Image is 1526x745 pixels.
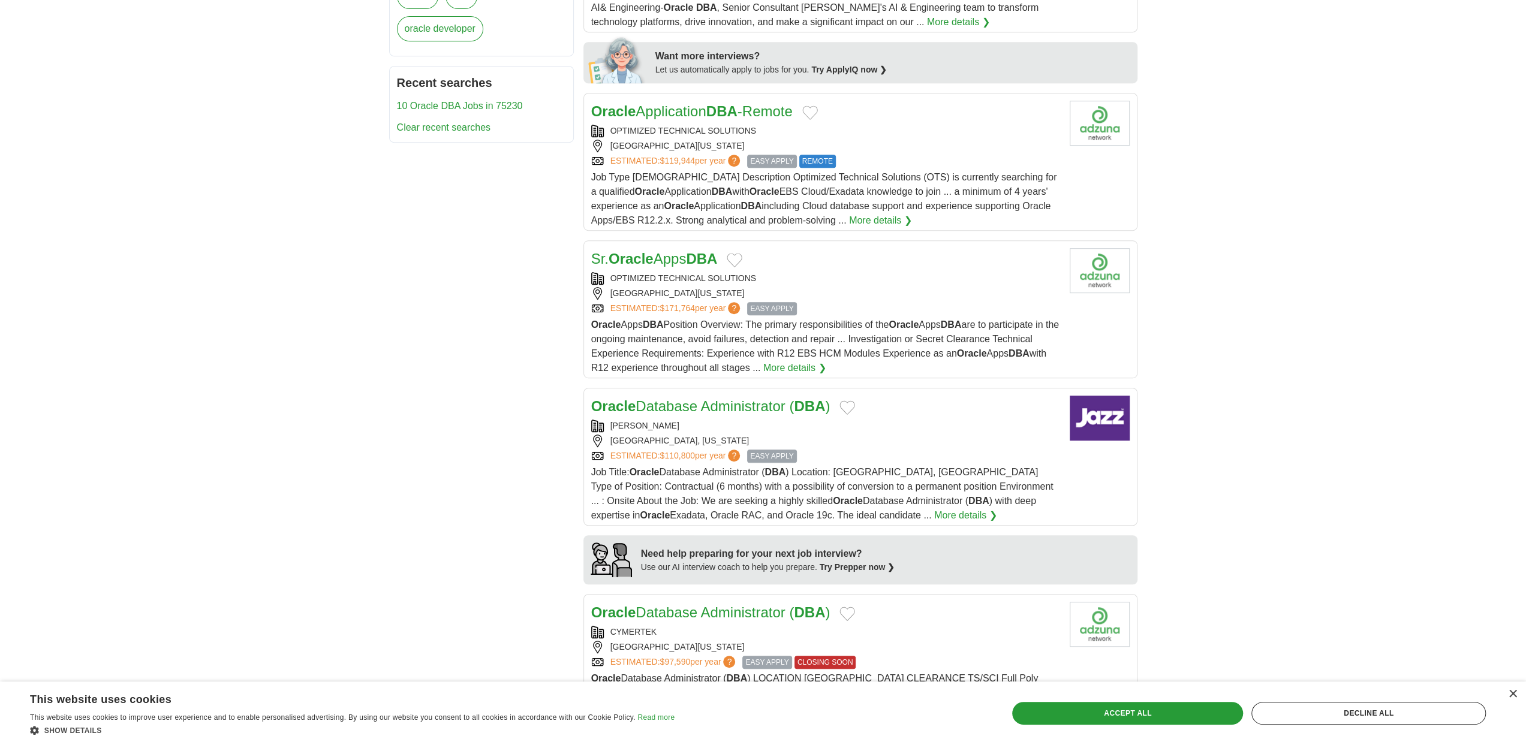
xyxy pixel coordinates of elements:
button: Add to favorite jobs [839,607,855,621]
strong: Oracle [609,251,654,267]
button: Add to favorite jobs [802,105,818,120]
strong: Oracle [630,467,660,477]
strong: DBA [696,2,717,13]
strong: DBA [764,467,785,477]
div: Show details [30,724,675,736]
strong: DBA [726,673,747,683]
span: Show details [44,726,102,735]
strong: Oracle [591,319,621,330]
strong: DBA [794,604,825,620]
span: Job Title: Database Administrator ( ) Location: [GEOGRAPHIC_DATA], [GEOGRAPHIC_DATA] Type of Posi... [591,467,1054,520]
button: Add to favorite jobs [727,253,742,267]
a: More details ❯ [763,361,826,375]
strong: Oracle [591,398,636,414]
strong: DBA [941,319,962,330]
strong: DBA [741,201,762,211]
strong: DBA [706,103,738,119]
span: EASY APPLY [747,450,796,463]
img: Company logo [1070,602,1130,647]
a: ESTIMATED:$110,800per year? [610,450,743,463]
div: CYMERTEK [591,626,1060,638]
strong: DBA [794,398,825,414]
img: apply-iq-scientist.png [588,35,646,83]
strong: DBA [712,186,733,197]
div: Decline all [1251,702,1486,725]
span: REMOTE [799,155,836,168]
div: This website uses cookies [30,689,645,707]
a: Read more, opens a new window [637,713,675,722]
a: More details ❯ [849,213,912,228]
span: ? [728,450,740,462]
strong: Oracle [591,673,621,683]
a: OracleApplicationDBA-Remote [591,103,793,119]
div: [PERSON_NAME] [591,420,1060,432]
a: Clear recent searches [397,122,491,132]
img: Company logo [1070,101,1130,146]
strong: Oracle [663,2,693,13]
a: OracleDatabase Administrator (DBA) [591,398,830,414]
span: ? [728,155,740,167]
a: More details ❯ [927,15,990,29]
strong: Oracle [634,186,664,197]
strong: Oracle [591,103,636,119]
a: More details ❯ [934,508,997,523]
span: This website uses cookies to improve user experience and to enable personalised advertising. By u... [30,713,636,722]
strong: Oracle [957,348,987,358]
button: Add to favorite jobs [839,400,855,415]
div: [GEOGRAPHIC_DATA][US_STATE] [591,140,1060,152]
span: $119,944 [660,156,694,165]
div: Use our AI interview coach to help you prepare. [641,561,895,574]
div: OPTIMIZED TECHNICAL SOLUTIONS [591,272,1060,285]
span: AI& Engineering- , Senior Consultant [PERSON_NAME]'s AI & Engineering team to transform technolog... [591,2,1039,27]
a: ESTIMATED:$119,944per year? [610,155,743,168]
div: Need help preparing for your next job interview? [641,547,895,561]
div: Accept all [1012,702,1243,725]
div: Let us automatically apply to jobs for you. [655,64,1130,76]
h2: Recent searches [397,74,566,92]
strong: DBA [686,251,717,267]
span: $171,764 [660,303,694,313]
strong: Oracle [664,201,694,211]
span: ? [728,302,740,314]
a: 10 Oracle DBA Jobs in 75230 [397,101,523,111]
strong: DBA [1009,348,1030,358]
div: OPTIMIZED TECHNICAL SOLUTIONS [591,125,1060,137]
div: [GEOGRAPHIC_DATA][US_STATE] [591,287,1060,300]
strong: Oracle [833,496,863,506]
strong: Oracle [889,319,919,330]
strong: DBA [643,319,664,330]
span: EASY APPLY [747,302,796,315]
a: ESTIMATED:$171,764per year? [610,302,743,315]
a: Try ApplyIQ now ❯ [811,65,887,74]
img: Company logo [1070,396,1130,441]
span: $97,590 [660,657,690,666]
a: Try Prepper now ❯ [820,562,895,572]
span: EASY APPLY [747,155,796,168]
img: Company logo [1070,248,1130,293]
span: CLOSING SOON [794,656,856,669]
span: Job Type [DEMOGRAPHIC_DATA] Description Optimized Technical Solutions (OTS) is currently searchin... [591,172,1057,225]
div: [GEOGRAPHIC_DATA], [US_STATE] [591,435,1060,447]
div: [GEOGRAPHIC_DATA][US_STATE] [591,641,1060,653]
span: Apps Position Overview: The primary responsibilities of the Apps are to participate in the ongoin... [591,319,1060,373]
span: EASY APPLY [742,656,791,669]
strong: Oracle [750,186,779,197]
a: OracleDatabase Administrator (DBA) [591,604,830,620]
span: $110,800 [660,451,694,460]
div: Close [1508,690,1517,699]
strong: Oracle [591,604,636,620]
a: Sr.OracleAppsDBA [591,251,718,267]
a: ESTIMATED:$97,590per year? [610,656,738,669]
strong: DBA [968,496,989,506]
div: Want more interviews? [655,49,1130,64]
span: Database Administrator ( ) LOCATION [GEOGRAPHIC_DATA] CLEARANCE TS/SCI Full Poly (Please note thi... [591,673,1049,726]
strong: Oracle [640,510,670,520]
span: ? [723,656,735,668]
a: oracle developer [397,16,483,41]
